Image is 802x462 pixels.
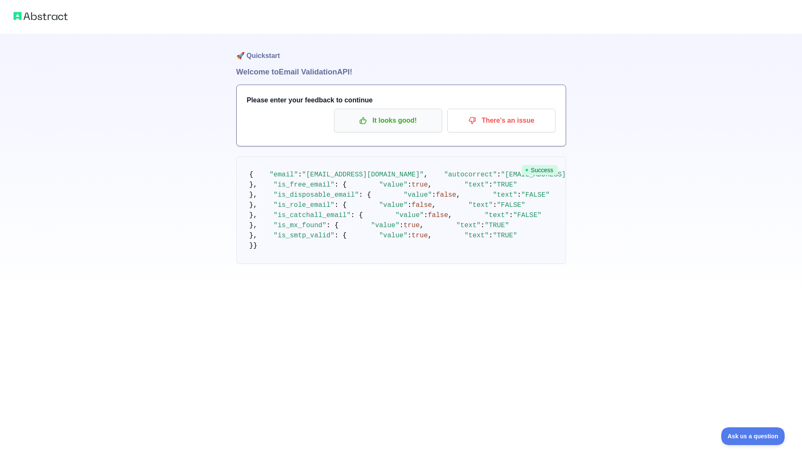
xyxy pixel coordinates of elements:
[447,109,556,132] button: There's an issue
[493,232,517,239] span: "TRUE"
[428,212,448,219] span: false
[334,201,347,209] span: : {
[236,66,566,78] h1: Welcome to Email Validation API!
[302,171,424,179] span: "[EMAIL_ADDRESS][DOMAIN_NAME]"
[444,171,497,179] span: "autocorrect"
[432,201,436,209] span: ,
[412,201,432,209] span: false
[351,212,363,219] span: : {
[403,191,432,199] span: "value"
[493,201,497,209] span: :
[456,222,481,229] span: "text"
[432,191,436,199] span: :
[274,212,350,219] span: "is_catchall_email"
[454,113,549,128] p: There's an issue
[489,181,493,189] span: :
[489,232,493,239] span: :
[334,181,347,189] span: : {
[420,222,424,229] span: ,
[493,181,517,189] span: "TRUE"
[521,191,550,199] span: "FALSE"
[497,171,501,179] span: :
[513,212,542,219] span: "FALSE"
[408,201,412,209] span: :
[400,222,404,229] span: :
[436,191,456,199] span: false
[424,212,428,219] span: :
[464,181,489,189] span: "text"
[395,212,424,219] span: "value"
[497,201,525,209] span: "FALSE"
[468,201,493,209] span: "text"
[274,181,334,189] span: "is_free_email"
[517,191,521,199] span: :
[721,427,785,445] iframe: Toggle Customer Support
[236,34,566,66] h1: 🚀 Quickstart
[14,10,68,22] img: Abstract logo
[448,212,452,219] span: ,
[456,191,460,199] span: ,
[334,109,442,132] button: It looks good!
[509,212,513,219] span: :
[326,222,339,229] span: : {
[501,171,623,179] span: "[EMAIL_ADDRESS][DOMAIN_NAME]"
[428,181,432,189] span: ,
[464,232,489,239] span: "text"
[408,181,412,189] span: :
[481,222,485,229] span: :
[484,222,509,229] span: "TRUE"
[247,95,556,105] h3: Please enter your feedback to continue
[379,181,408,189] span: "value"
[298,171,302,179] span: :
[340,113,436,128] p: It looks good!
[484,212,509,219] span: "text"
[274,191,359,199] span: "is_disposable_email"
[334,232,347,239] span: : {
[270,171,298,179] span: "email"
[424,171,428,179] span: ,
[428,232,432,239] span: ,
[379,232,408,239] span: "value"
[412,181,428,189] span: true
[249,171,254,179] span: {
[274,222,326,229] span: "is_mx_found"
[274,232,334,239] span: "is_smtp_valid"
[493,191,517,199] span: "text"
[403,222,419,229] span: true
[274,201,334,209] span: "is_role_email"
[408,232,412,239] span: :
[371,222,400,229] span: "value"
[522,165,558,175] span: Success
[379,201,408,209] span: "value"
[359,191,371,199] span: : {
[412,232,428,239] span: true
